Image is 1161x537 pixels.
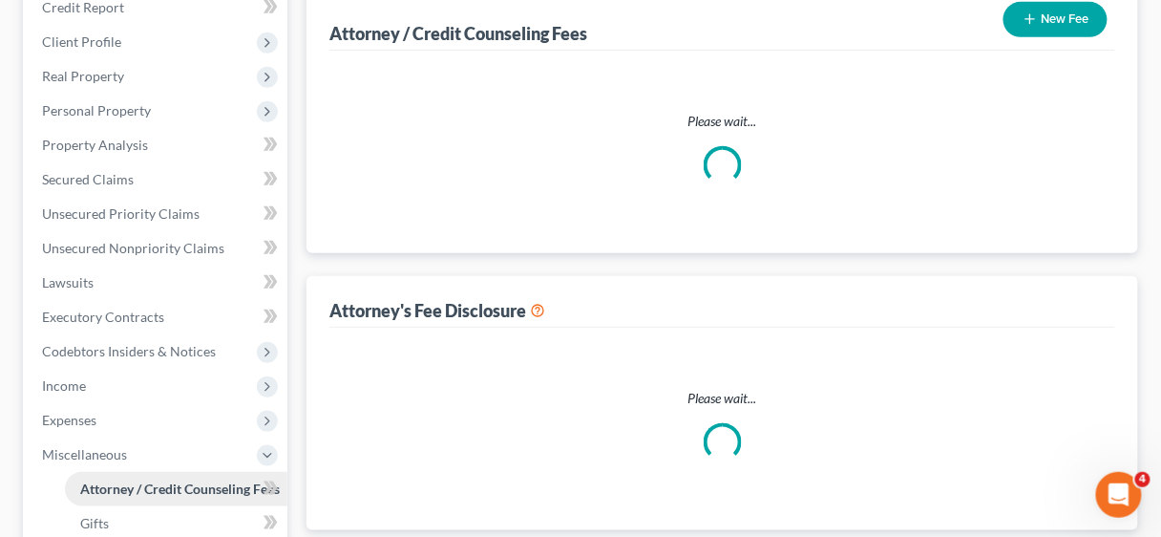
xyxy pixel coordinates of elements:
[27,197,287,231] a: Unsecured Priority Claims
[42,137,148,153] span: Property Analysis
[80,481,280,497] span: Attorney / Credit Counseling Fees
[27,128,287,162] a: Property Analysis
[1096,472,1142,518] iframe: Intercom live chat
[42,171,134,187] span: Secured Claims
[42,343,216,359] span: Codebtors Insiders & Notices
[329,22,587,45] div: Attorney / Credit Counseling Fees
[1135,472,1150,487] span: 4
[42,205,200,222] span: Unsecured Priority Claims
[27,300,287,334] a: Executory Contracts
[1003,2,1108,37] button: New Fee
[42,412,96,428] span: Expenses
[329,299,545,322] div: Attorney's Fee Disclosure
[80,515,109,531] span: Gifts
[345,389,1100,408] p: Please wait...
[42,33,121,50] span: Client Profile
[345,112,1100,131] p: Please wait...
[65,472,287,506] a: Attorney / Credit Counseling Fees
[42,240,224,256] span: Unsecured Nonpriority Claims
[42,102,151,118] span: Personal Property
[42,274,94,290] span: Lawsuits
[27,231,287,266] a: Unsecured Nonpriority Claims
[27,266,287,300] a: Lawsuits
[42,68,124,84] span: Real Property
[27,162,287,197] a: Secured Claims
[42,377,86,394] span: Income
[42,446,127,462] span: Miscellaneous
[42,309,164,325] span: Executory Contracts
